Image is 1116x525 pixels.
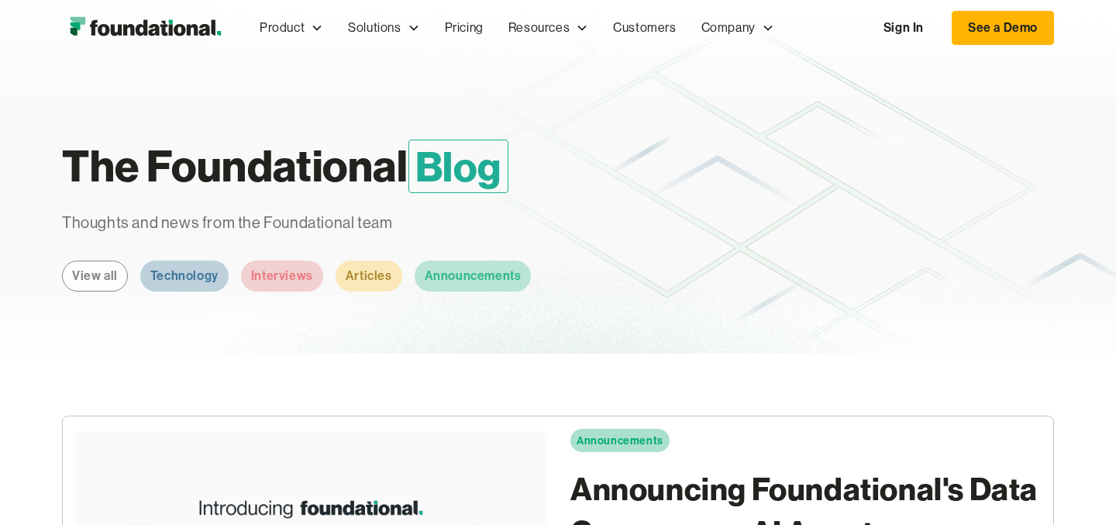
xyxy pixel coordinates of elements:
p: Thoughts and news from the Foundational team [62,211,657,236]
a: See a Demo [952,11,1054,45]
div: Resources [496,2,601,54]
div: Product [260,18,305,38]
div: Technology [150,266,219,286]
a: home [62,12,229,43]
div: Resources [508,18,570,38]
a: View all [62,261,128,292]
a: Announcements [415,261,532,292]
a: Articles [336,261,402,292]
div: View all [72,266,118,286]
div: Interviews [251,266,313,286]
div: Product [247,2,336,54]
div: Solutions [348,18,401,38]
a: Sign In [868,12,939,44]
img: Foundational Logo [62,12,229,43]
div: Articles [346,266,392,286]
span: Blog [408,140,508,193]
div: Company [701,18,756,38]
h1: The Foundational [62,133,711,199]
a: Pricing [432,2,496,54]
div: Solutions [336,2,432,54]
div: Company [689,2,787,54]
div: Announcements [577,432,663,449]
a: Technology [140,261,229,292]
a: Interviews [241,261,323,292]
a: Customers [601,2,688,54]
div: Announcements [425,266,522,286]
